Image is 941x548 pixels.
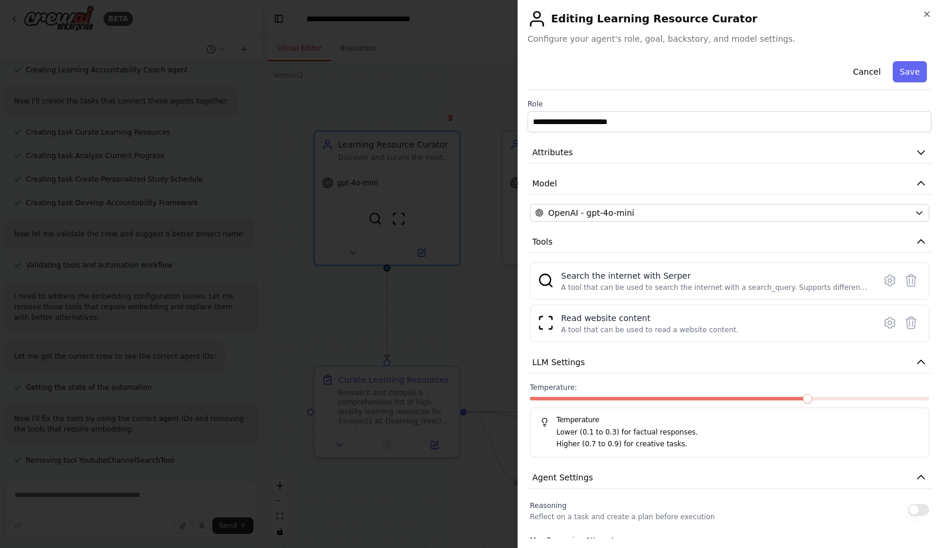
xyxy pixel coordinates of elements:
button: Attributes [528,142,932,163]
span: Agent Settings [532,472,593,483]
button: Agent Settings [528,467,932,489]
img: ScrapeWebsiteTool [538,315,554,331]
span: Tools [532,236,553,248]
label: Max Reasoning Attempts [530,536,929,545]
button: Model [528,173,932,195]
div: A tool that can be used to read a website content. [561,325,739,335]
span: Temperature: [530,383,577,392]
button: Delete tool [900,312,922,333]
div: A tool that can be used to search the internet with a search_query. Supports different search typ... [561,283,867,292]
button: OpenAI - gpt-4o-mini [530,204,929,222]
span: LLM Settings [532,356,585,368]
div: Read website content [561,312,739,324]
span: Attributes [532,146,573,158]
p: Higher (0.7 to 0.9) for creative tasks. [556,439,919,450]
button: Configure tool [879,312,900,333]
div: Search the internet with Serper [561,270,867,282]
span: Reasoning [530,502,566,510]
img: SerperDevTool [538,272,554,289]
button: Cancel [846,61,887,82]
label: Role [528,99,932,109]
p: Reflect on a task and create a plan before execution [530,512,715,522]
span: OpenAI - gpt-4o-mini [548,207,634,219]
p: Lower (0.1 to 0.3) for factual responses. [556,427,919,439]
button: Configure tool [879,270,900,291]
h5: Temperature [540,415,919,425]
button: LLM Settings [528,352,932,373]
span: Configure your agent's role, goal, backstory, and model settings. [528,33,932,45]
button: Save [893,61,927,82]
span: Model [532,178,557,189]
button: Tools [528,231,932,253]
h2: Editing Learning Resource Curator [528,9,932,28]
button: Delete tool [900,270,922,291]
